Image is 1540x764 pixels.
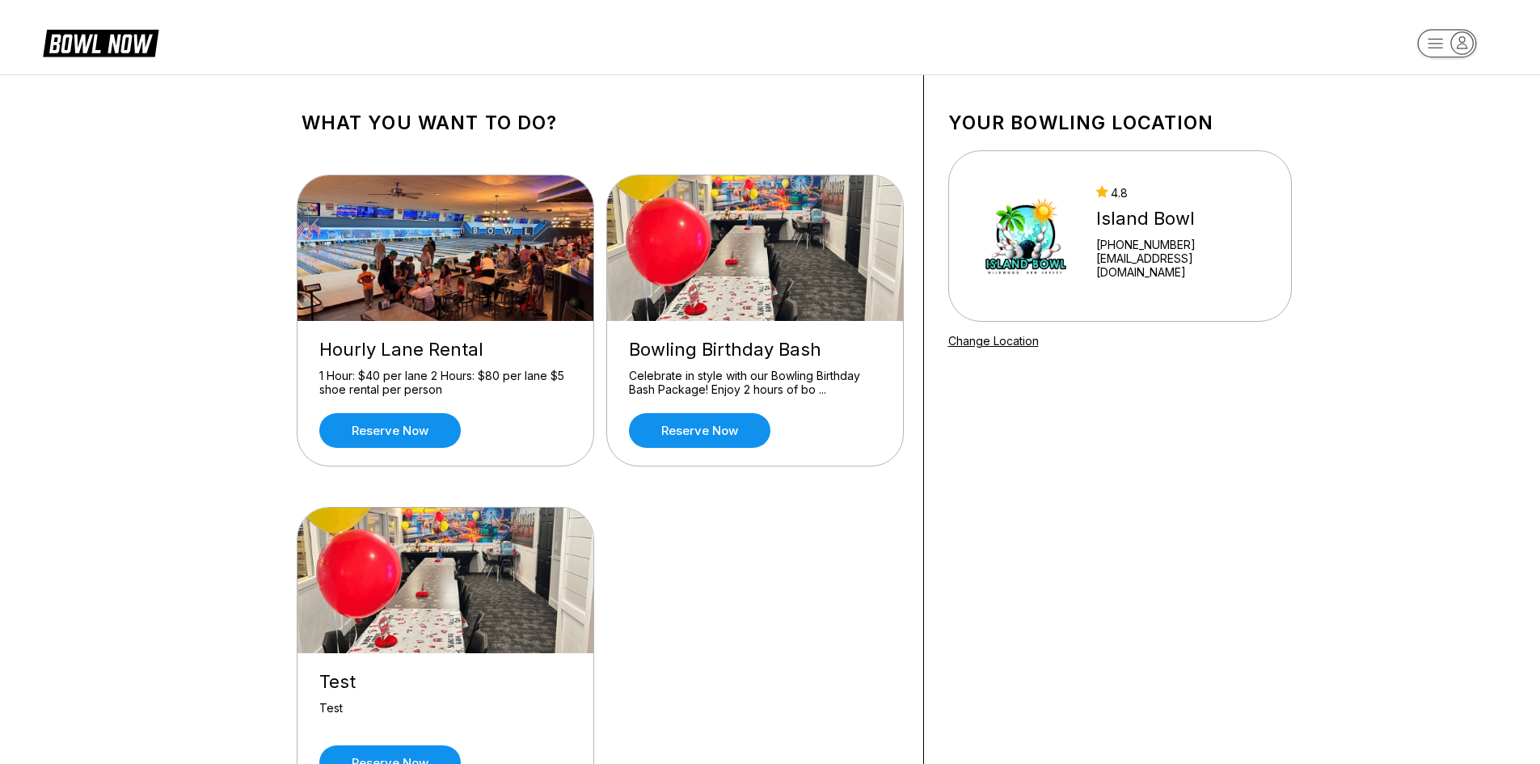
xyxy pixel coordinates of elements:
h1: What you want to do? [302,112,899,134]
div: 1 Hour: $40 per lane 2 Hours: $80 per lane $5 shoe rental per person [319,369,572,397]
a: Reserve now [629,413,770,448]
div: Celebrate in style with our Bowling Birthday Bash Package! Enjoy 2 hours of bo ... [629,369,881,397]
a: Change Location [948,334,1039,348]
div: Test [319,701,572,729]
img: Hourly Lane Rental [297,175,595,321]
a: [EMAIL_ADDRESS][DOMAIN_NAME] [1096,251,1269,279]
img: Island Bowl [970,175,1082,297]
div: [PHONE_NUMBER] [1096,238,1269,251]
div: Test [319,671,572,693]
div: 4.8 [1096,186,1269,200]
img: Test [297,508,595,653]
div: Bowling Birthday Bash [629,339,881,361]
div: Island Bowl [1096,208,1269,230]
div: Hourly Lane Rental [319,339,572,361]
img: Bowling Birthday Bash [607,175,905,321]
a: Reserve now [319,413,461,448]
h1: Your bowling location [948,112,1292,134]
